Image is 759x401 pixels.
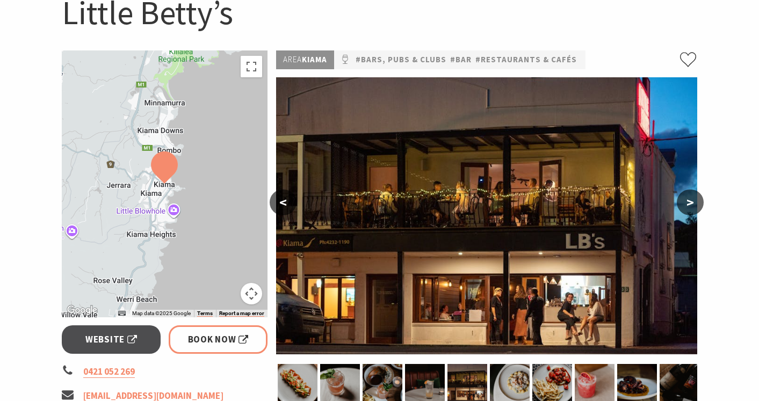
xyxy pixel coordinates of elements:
[188,332,249,347] span: Book Now
[219,310,264,317] a: Report a map error
[475,53,577,67] a: #Restaurants & Cafés
[283,54,302,64] span: Area
[132,310,191,316] span: Map data ©2025 Google
[197,310,213,317] a: Terms (opens in new tab)
[241,56,262,77] button: Toggle fullscreen view
[62,325,161,354] a: Website
[64,303,100,317] a: Open this area in Google Maps (opens a new window)
[118,310,126,317] button: Keyboard shortcuts
[270,189,297,215] button: <
[276,50,334,69] p: Kiama
[356,53,446,67] a: #Bars, Pubs & Clubs
[64,303,100,317] img: Google
[169,325,268,354] a: Book Now
[83,366,135,378] a: 0421 052 269
[450,53,472,67] a: #bar
[677,189,704,215] button: >
[241,283,262,304] button: Map camera controls
[85,332,137,347] span: Website
[276,77,697,354] img: live music local musician support local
